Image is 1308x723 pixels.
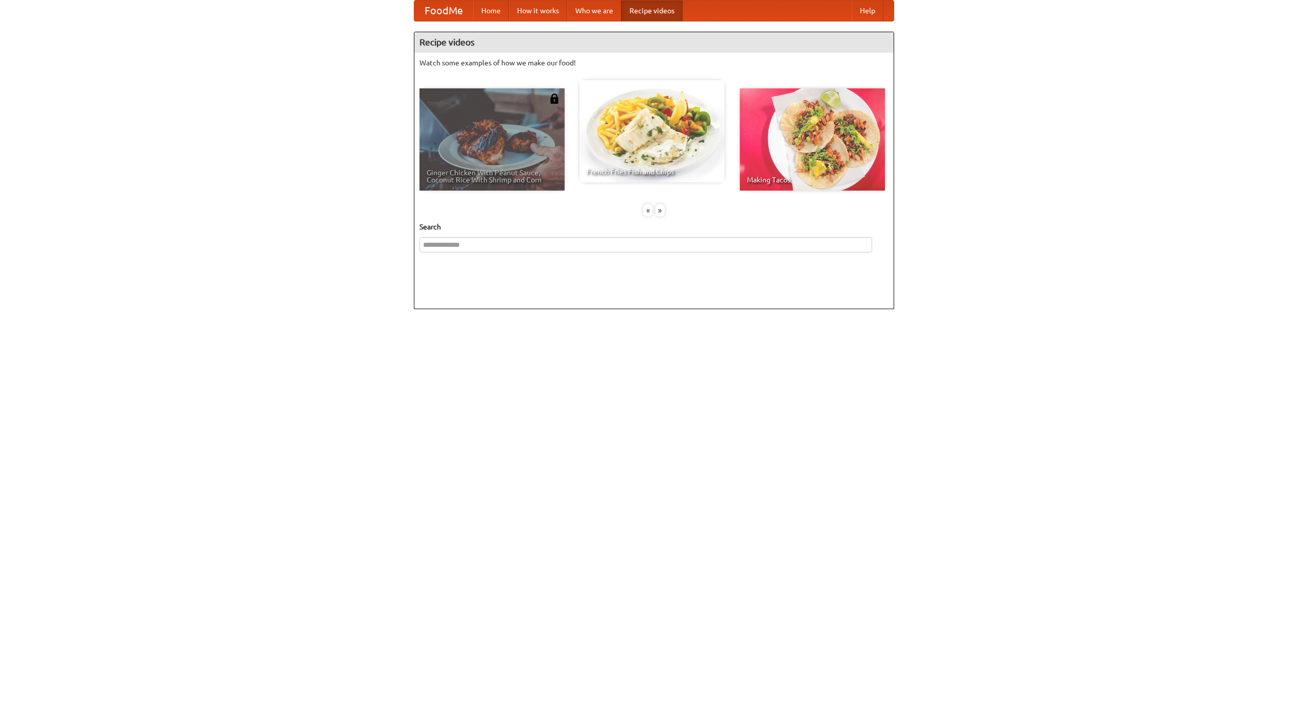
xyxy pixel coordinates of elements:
div: « [643,204,652,217]
span: French Fries Fish and Chips [587,168,717,175]
a: How it works [509,1,567,21]
h5: Search [419,222,889,232]
a: Making Tacos [740,88,885,191]
a: Recipe videos [621,1,683,21]
a: Home [473,1,509,21]
h4: Recipe videos [414,32,894,53]
div: » [656,204,665,217]
span: Making Tacos [747,176,878,183]
a: FoodMe [414,1,473,21]
p: Watch some examples of how we make our food! [419,58,889,68]
a: Help [852,1,883,21]
img: 483408.png [549,94,559,104]
a: French Fries Fish and Chips [579,80,725,182]
a: Who we are [567,1,621,21]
